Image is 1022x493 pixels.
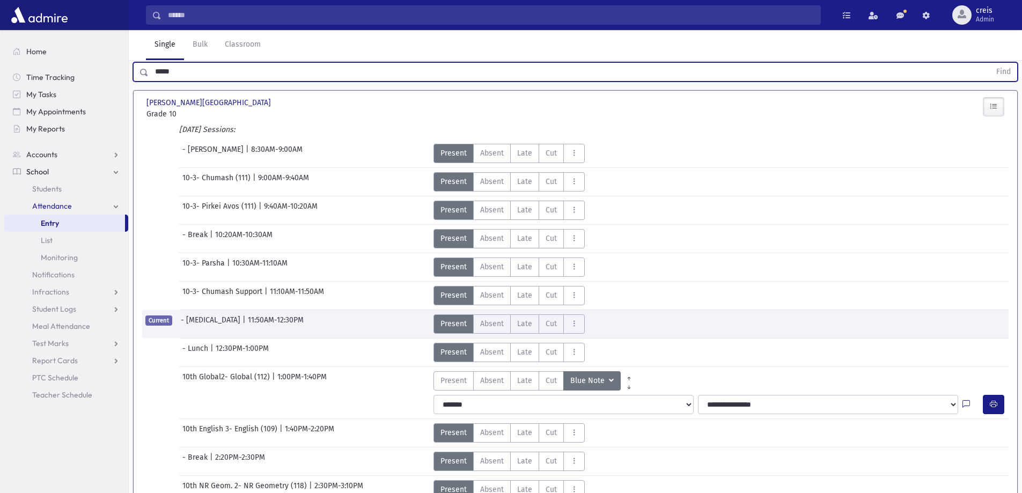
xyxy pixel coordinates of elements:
[146,30,184,60] a: Single
[517,148,532,159] span: Late
[248,314,304,334] span: 11:50AM-12:30PM
[433,144,585,163] div: AttTypes
[32,373,78,382] span: PTC Schedule
[440,261,467,273] span: Present
[517,233,532,244] span: Late
[517,204,532,216] span: Late
[4,103,128,120] a: My Appointments
[433,314,585,334] div: AttTypes
[4,318,128,335] a: Meal Attendance
[480,318,504,329] span: Absent
[26,90,56,99] span: My Tasks
[32,321,90,331] span: Meal Attendance
[990,63,1017,81] button: Find
[440,233,467,244] span: Present
[182,286,264,305] span: 10-3- Chumash Support
[4,249,128,266] a: Monitoring
[440,204,467,216] span: Present
[4,300,128,318] a: Student Logs
[517,176,532,187] span: Late
[433,343,585,362] div: AttTypes
[433,201,585,220] div: AttTypes
[517,427,532,438] span: Late
[480,148,504,159] span: Absent
[433,452,585,471] div: AttTypes
[146,108,281,120] span: Grade 10
[433,229,585,248] div: AttTypes
[227,257,232,277] span: |
[242,314,248,334] span: |
[4,69,128,86] a: Time Tracking
[480,347,504,358] span: Absent
[272,371,277,391] span: |
[480,261,504,273] span: Absent
[32,270,75,279] span: Notifications
[253,172,258,192] span: |
[517,261,532,273] span: Late
[26,47,47,56] span: Home
[976,6,994,15] span: creis
[480,375,504,386] span: Absent
[4,232,128,249] a: List
[32,184,62,194] span: Students
[145,315,172,326] span: Current
[480,290,504,301] span: Absent
[546,204,557,216] span: Cut
[621,380,637,388] a: All Later
[546,455,557,467] span: Cut
[32,390,92,400] span: Teacher Schedule
[546,148,557,159] span: Cut
[246,144,251,163] span: |
[480,233,504,244] span: Absent
[480,176,504,187] span: Absent
[270,286,324,305] span: 11:10AM-11:50AM
[433,172,585,192] div: AttTypes
[182,144,246,163] span: - [PERSON_NAME]
[32,304,76,314] span: Student Logs
[4,283,128,300] a: Infractions
[4,335,128,352] a: Test Marks
[258,172,309,192] span: 9:00AM-9:40AM
[26,107,86,116] span: My Appointments
[182,229,210,248] span: - Break
[546,347,557,358] span: Cut
[161,5,820,25] input: Search
[4,352,128,369] a: Report Cards
[440,375,467,386] span: Present
[517,290,532,301] span: Late
[4,86,128,103] a: My Tasks
[440,318,467,329] span: Present
[517,347,532,358] span: Late
[4,120,128,137] a: My Reports
[32,201,72,211] span: Attendance
[440,347,467,358] span: Present
[563,371,621,391] button: Blue Note
[41,253,78,262] span: Monitoring
[440,148,467,159] span: Present
[433,371,637,391] div: AttTypes
[4,180,128,197] a: Students
[264,201,318,220] span: 9:40AM-10:20AM
[32,356,78,365] span: Report Cards
[280,423,285,443] span: |
[251,144,303,163] span: 8:30AM-9:00AM
[546,290,557,301] span: Cut
[4,146,128,163] a: Accounts
[216,30,269,60] a: Classroom
[182,452,210,471] span: - Break
[546,176,557,187] span: Cut
[546,427,557,438] span: Cut
[210,229,215,248] span: |
[4,369,128,386] a: PTC Schedule
[433,286,585,305] div: AttTypes
[26,72,75,82] span: Time Tracking
[210,343,216,362] span: |
[433,257,585,277] div: AttTypes
[259,201,264,220] span: |
[570,375,607,387] span: Blue Note
[215,452,265,471] span: 2:20PM-2:30PM
[182,423,280,443] span: 10th English 3- English (109)
[215,229,273,248] span: 10:20AM-10:30AM
[517,455,532,467] span: Late
[4,197,128,215] a: Attendance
